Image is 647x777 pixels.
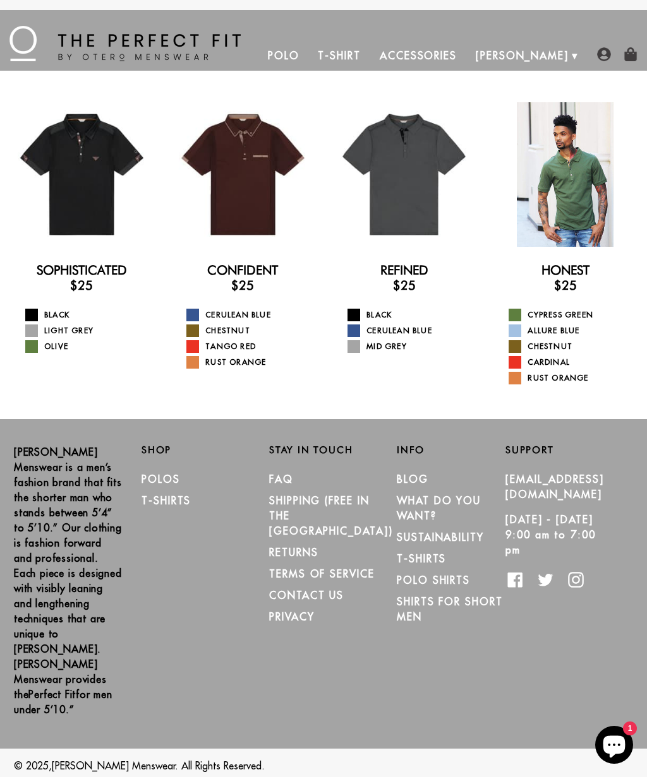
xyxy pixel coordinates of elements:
[14,758,633,773] p: © 2025, . All Rights Reserved.
[397,473,428,485] a: Blog
[397,531,484,543] a: Sustainability
[509,356,638,369] a: Cardinal
[269,610,314,623] a: PRIVACY
[505,473,604,501] a: [EMAIL_ADDRESS][DOMAIN_NAME]
[505,444,633,456] h2: Support
[505,512,614,557] p: [DATE] - [DATE] 9:00 am to 7:00 pm
[348,324,476,337] a: Cerulean Blue
[269,473,293,485] a: FAQ
[397,494,481,522] a: What Do You Want?
[14,444,123,717] p: [PERSON_NAME] Menswear is a men’s fashion brand that fits the shorter man who stands between 5’4”...
[171,278,315,293] h3: $25
[269,546,318,559] a: RETURNS
[269,444,378,456] h2: Stay in Touch
[493,278,638,293] h3: $25
[186,324,315,337] a: Chestnut
[348,309,476,321] a: Black
[9,26,241,61] img: The Perfect Fit - by Otero Menswear - Logo
[186,340,315,353] a: Tango Red
[509,309,638,321] a: Cypress Green
[25,309,154,321] a: Black
[597,47,611,61] img: user-account-icon.png
[186,356,315,369] a: Rust Orange
[624,47,638,61] img: shopping-bag-icon.png
[207,263,278,278] a: Confident
[397,595,503,623] a: Shirts for Short Men
[28,688,76,701] strong: Perfect Fit
[9,278,154,293] h3: $25
[591,726,637,767] inbox-online-store-chat: Shopify online store chat
[370,40,466,71] a: Accessories
[397,444,505,456] h2: Info
[466,40,578,71] a: [PERSON_NAME]
[142,494,191,507] a: T-Shirts
[25,340,154,353] a: Olive
[509,324,638,337] a: Allure Blue
[258,40,309,71] a: Polo
[186,309,315,321] a: Cerulean Blue
[332,278,476,293] h3: $25
[541,263,590,278] a: Honest
[142,444,250,456] h2: Shop
[509,340,638,353] a: Chestnut
[269,567,375,580] a: TERMS OF SERVICE
[397,552,446,565] a: T-Shirts
[509,372,638,384] a: Rust Orange
[397,574,470,586] a: Polo Shirts
[37,263,127,278] a: Sophisticated
[348,340,476,353] a: Mid Grey
[269,589,344,602] a: CONTACT US
[142,473,180,485] a: Polos
[308,40,370,71] a: T-Shirt
[25,324,154,337] a: Light Grey
[380,263,428,278] a: Refined
[269,494,393,537] a: SHIPPING (Free in the [GEOGRAPHIC_DATA])
[52,759,176,772] a: [PERSON_NAME] Menswear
